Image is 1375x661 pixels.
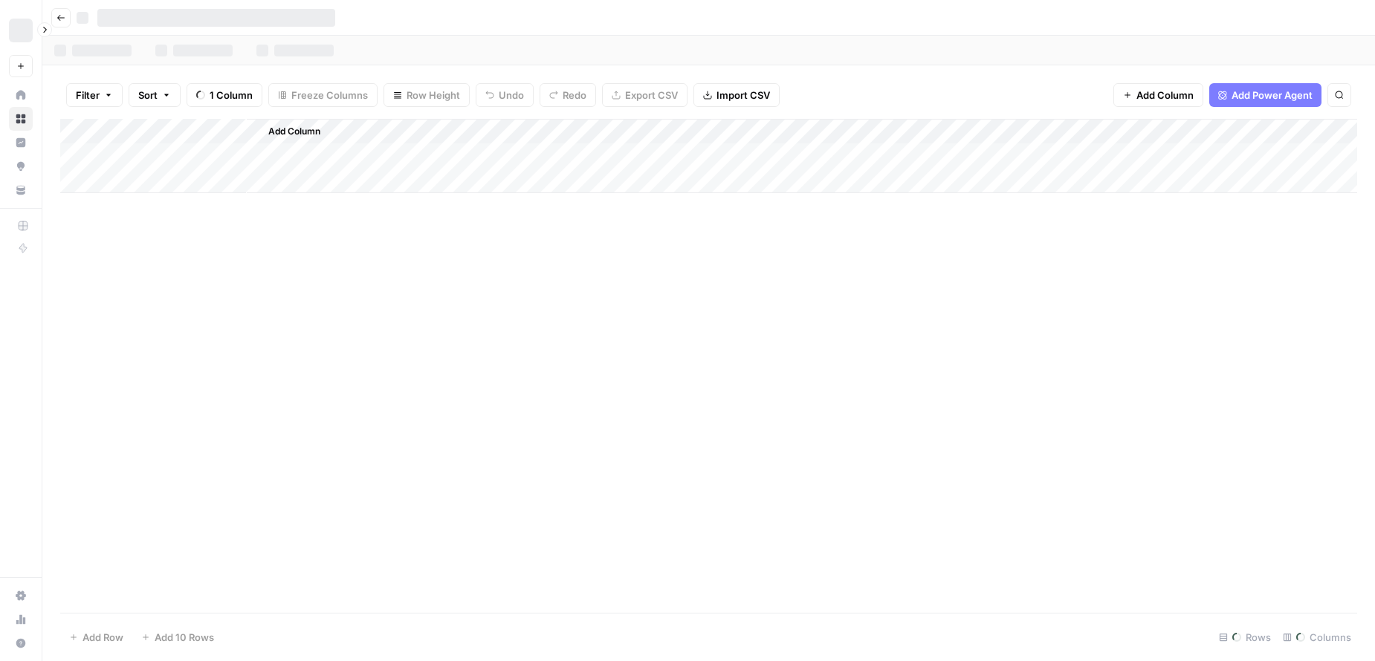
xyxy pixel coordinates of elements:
[138,88,158,102] span: Sort
[716,88,770,102] span: Import CSV
[132,625,223,649] button: Add 10 Rows
[9,83,33,107] a: Home
[1209,83,1321,107] button: Add Power Agent
[1113,83,1203,107] button: Add Column
[9,154,33,178] a: Opportunities
[9,131,33,154] a: Insights
[76,88,100,102] span: Filter
[693,83,780,107] button: Import CSV
[540,83,596,107] button: Redo
[9,107,33,131] a: Browse
[563,88,586,102] span: Redo
[291,88,368,102] span: Freeze Columns
[129,83,181,107] button: Sort
[9,178,33,202] a: Your Data
[268,83,378,107] button: Freeze Columns
[268,125,320,138] span: Add Column
[210,88,253,102] span: 1 Column
[602,83,687,107] button: Export CSV
[1232,88,1313,102] span: Add Power Agent
[66,83,123,107] button: Filter
[1136,88,1194,102] span: Add Column
[1277,625,1357,649] div: Columns
[187,83,262,107] button: 1 Column
[155,630,214,645] span: Add 10 Rows
[384,83,470,107] button: Row Height
[476,83,534,107] button: Undo
[499,88,524,102] span: Undo
[9,584,33,608] a: Settings
[9,608,33,631] a: Usage
[60,625,132,649] button: Add Row
[407,88,460,102] span: Row Height
[1213,625,1277,649] div: Rows
[9,631,33,655] button: Help + Support
[625,88,678,102] span: Export CSV
[249,122,326,141] button: Add Column
[82,630,123,645] span: Add Row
